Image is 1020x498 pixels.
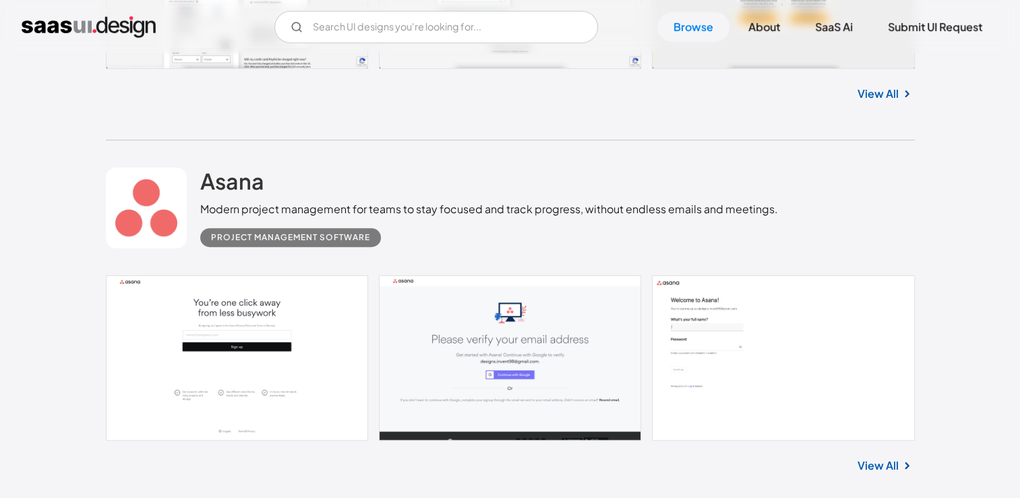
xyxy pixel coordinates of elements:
a: View All [858,86,899,102]
a: SaaS Ai [799,12,869,42]
a: Submit UI Request [872,12,998,42]
a: View All [858,458,899,474]
a: About [732,12,796,42]
a: Asana [200,167,264,201]
div: Modern project management for teams to stay focused and track progress, without endless emails an... [200,201,778,217]
form: Email Form [274,11,598,43]
div: Project Management Software [211,229,370,246]
input: Search UI designs you're looking for... [274,11,598,43]
h2: Asana [200,167,264,194]
a: Browse [657,12,729,42]
a: home [22,16,156,38]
